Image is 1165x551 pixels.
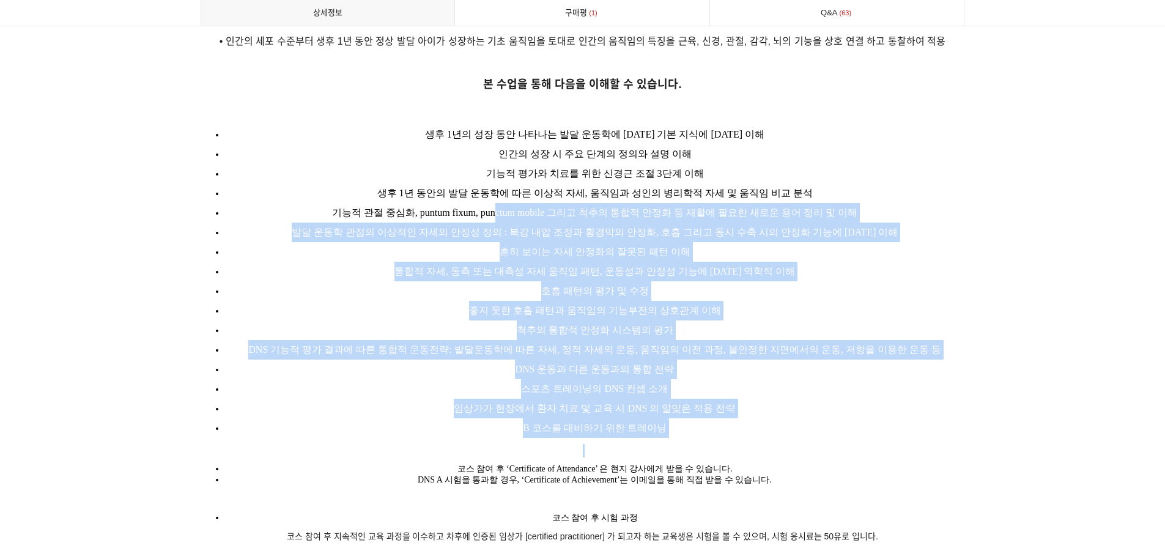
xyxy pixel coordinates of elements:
span: 척추의 통합적 안정화 시스템의 평가 [517,325,673,335]
span: B 코스를 대비하기 위한 트레이닝 [523,423,667,433]
span: 코스 참여 후 ‘Certificate of Attendance’ 은 현지 강사에게 받을 수 있습니다. [457,464,733,473]
span: 흔히 보이는 자세 안정화의 잘못된 패턴 이해 [500,246,690,257]
span: DNS 운동과 다른 운동과의 통합 전략 [515,364,674,374]
span: 생후 1년 동안의 발달 운동학에 따른 이상적 자세, 움직임과 성인의 병리학적 자세 및 움직임 비교 분석 [377,188,813,198]
span: 63 [838,7,854,20]
span: 본 수업을 통해 다음을 이해할 수 있습니다. [483,78,681,91]
span: 발달 운동학 관점의 이상적인 자세의 안정성 정의 : 복강 내압 조정과 횡경막의 안정화, 호흡 그리고 동시 수축 시의 안정화 기능에 [DATE] 이해 [292,227,898,237]
span: 코스 참여 후 지속적인 교육 과정을 이수하고 차후에 인증된 임상가 [certified practitioner] 가 되고자 하는 교육생은 시험을 볼 수 있으며, 시험 응시료는 ... [287,531,878,541]
span: 호흡 패턴의 평가 및 수정 [541,286,649,296]
span: 통합적 자세, 동측 또는 대측성 자세 움직임 패턴, 운동성과 안정성 기능에 [DATE] 역학적 이해 [394,266,796,276]
span: 기능적 평가와 치료를 위한 신경근 조절 3단계 이해 [486,168,704,179]
span: 코스 참여 후 시험 과정 [552,513,638,522]
span: 임상가가 현장에서 환자 치료 및 교육 시 DNS 의 알맞은 적용 전략 [454,403,735,413]
span: 생후 1년의 성장 동안 나타나는 발달 운동학에 [DATE] 기본 지식에 [DATE] 이해 [425,129,764,139]
span: 인간의 성장 시 주요 단계의 정의와 설명 이해 [498,149,692,159]
span: 1 [587,7,599,20]
span: 좋지 못한 호흡 패턴과 움직임의 기능부전의 상호관계 이해 [469,305,721,316]
span: DNS A 시험을 통과할 경우, ‘Certificate of Achievement’는 이메일을 통해 직접 받을 수 있습니다. [418,475,772,484]
span: DNS 기능적 평가 결과에 따른 통합적 운동전략: 발달운동학에 따른 자세, 정적 자세의 운동, 움직임의 이전 과정, 불안정한 지면에서의 운동, 저항을 이용한 운동 등 [248,344,941,355]
span: 기능적 관절 중심화, puntum fixum, punctum mobile 그리고 척추의 통합적 안정화 등 재활에 필요한 새로운 용어 정리 및 이해 [332,207,858,218]
span: 스포츠 트레이닝의 DNS 컨셉 소개 [521,383,668,394]
span: • 인간의 세포 수준부터 생후 1년 동안 정상 발달 아이가 성장하는 기초 움직임을 토대로 인간의 움직임의 특징을 근육, 신경, 관절, 감각, 뇌의 기능을 상호 연결 하고 통찰... [220,36,945,46]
